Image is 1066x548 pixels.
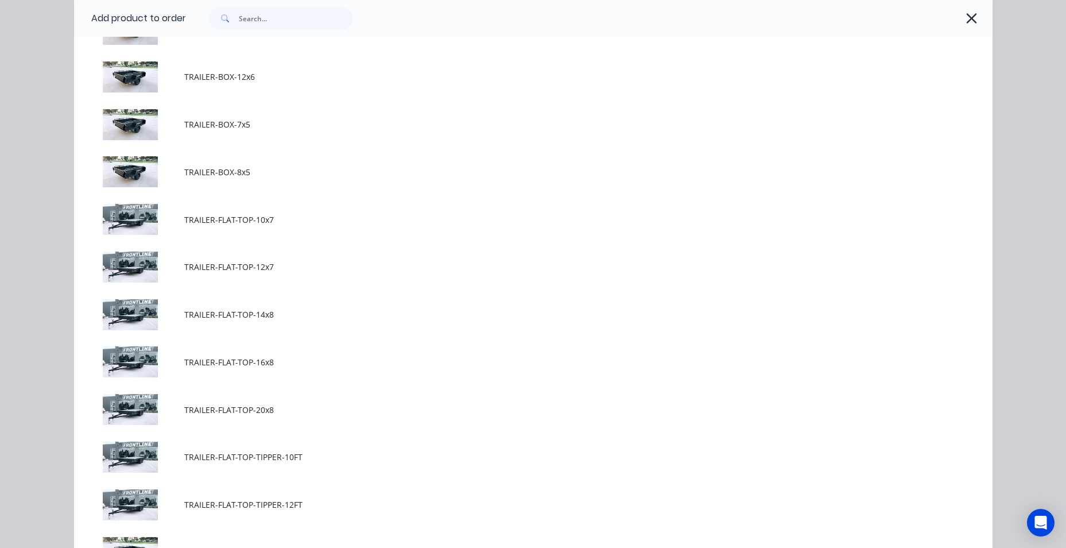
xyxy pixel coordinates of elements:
span: TRAILER-BOX-7x5 [184,118,831,130]
span: TRAILER-FLAT-TOP-14x8 [184,308,831,321]
span: TRAILER-FLAT-TOP-TIPPER-12FT [184,499,831,511]
span: TRAILER-FLAT-TOP-TIPPER-10FT [184,451,831,463]
span: TRAILER-FLAT-TOP-16x8 [184,356,831,368]
span: TRAILER-FLAT-TOP-12x7 [184,261,831,273]
div: Open Intercom Messenger [1027,509,1055,537]
input: Search... [239,7,352,30]
span: TRAILER-BOX-8x5 [184,166,831,178]
span: TRAILER-BOX-12x6 [184,71,831,83]
span: TRAILER-FLAT-TOP-10x7 [184,214,831,226]
span: TRAILER-FLAT-TOP-20x8 [184,404,831,416]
